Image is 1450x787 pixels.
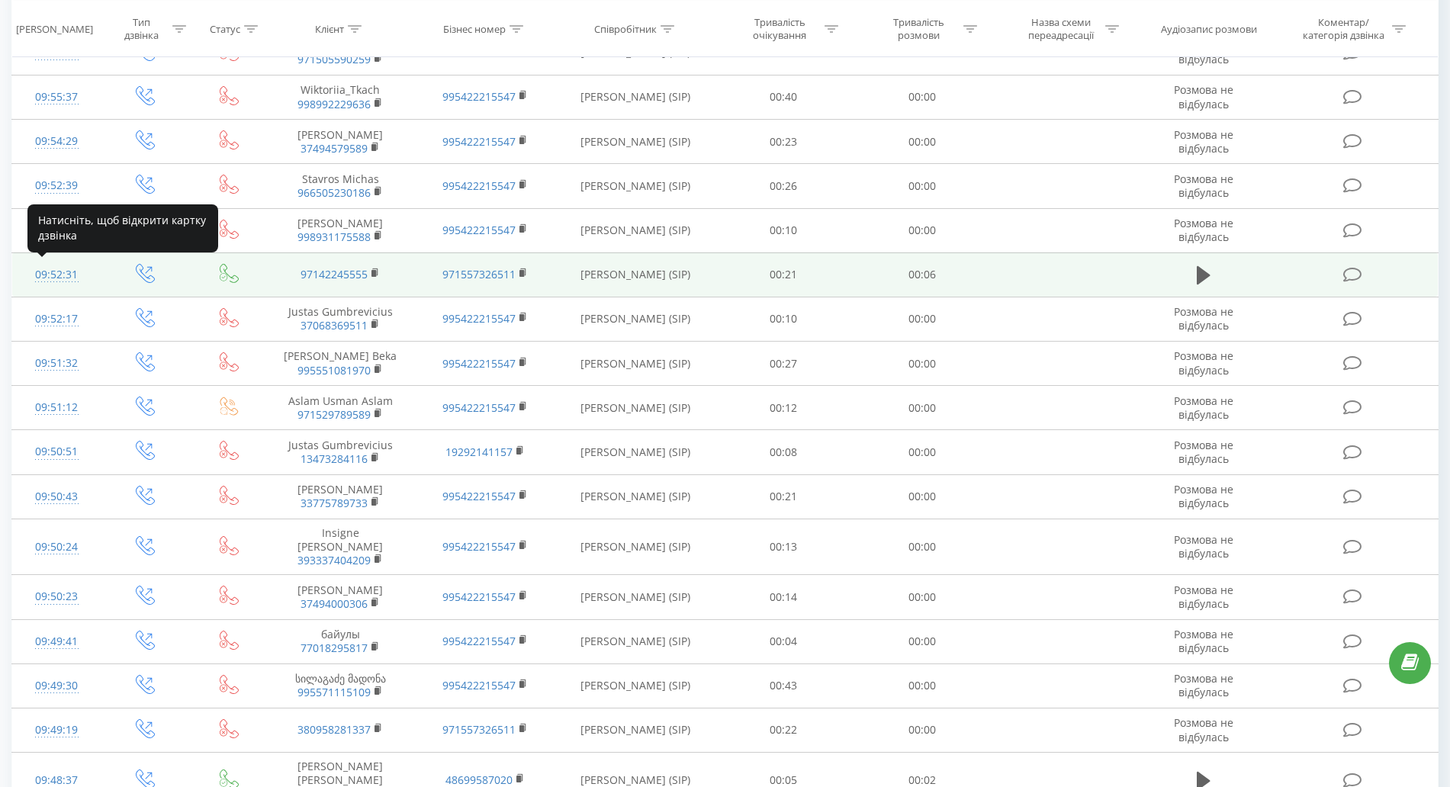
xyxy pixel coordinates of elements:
span: Розмова не відбулась [1174,349,1233,377]
a: 77018295817 [301,641,368,655]
td: [PERSON_NAME] [268,120,413,164]
a: 971505590259 [297,52,371,66]
a: 97142245555 [301,267,368,281]
a: 995422215547 [442,400,516,415]
span: Розмова не відбулась [1174,216,1233,244]
a: 995422215547 [442,311,516,326]
td: 00:00 [853,297,992,341]
span: Розмова не відбулась [1174,304,1233,332]
td: 00:00 [853,164,992,208]
a: 995422215547 [442,89,516,104]
td: [PERSON_NAME] [268,474,413,519]
td: [PERSON_NAME] (SIP) [558,208,713,252]
td: Wiktoriia_Tkach [268,75,413,119]
td: [PERSON_NAME] (SIP) [558,708,713,752]
div: 09:49:30 [27,671,85,701]
a: 19292141157 [445,445,513,459]
td: [PERSON_NAME] (SIP) [558,75,713,119]
span: Розмова не відбулась [1174,393,1233,422]
a: 380958281337 [297,722,371,737]
td: 00:10 [714,208,854,252]
td: [PERSON_NAME] (SIP) [558,252,713,297]
td: 00:22 [714,708,854,752]
span: Розмова не відбулась [1174,438,1233,466]
div: Аудіозапис розмови [1161,22,1257,35]
div: 09:50:23 [27,582,85,612]
td: 00:06 [853,252,992,297]
a: 998931175588 [297,230,371,244]
td: [PERSON_NAME] (SIP) [558,297,713,341]
td: Aslam Usman Aslam [268,386,413,430]
td: [PERSON_NAME] (SIP) [558,430,713,474]
td: სილაგაძე მადონა [268,663,413,708]
div: 09:50:51 [27,437,85,467]
td: [PERSON_NAME] (SIP) [558,663,713,708]
a: 995422215547 [442,178,516,193]
td: 00:00 [853,430,992,474]
td: Justas Gumbrevicius [268,297,413,341]
td: [PERSON_NAME] (SIP) [558,120,713,164]
a: 37068369511 [301,318,368,332]
a: 393337404209 [297,553,371,567]
td: 00:21 [714,474,854,519]
div: 09:52:31 [27,260,85,290]
a: 995422215547 [442,356,516,371]
a: 971529789589 [297,407,371,422]
div: Тип дзвінка [114,16,169,42]
a: 48699587020 [445,773,513,787]
td: 00:26 [714,164,854,208]
span: Розмова не відбулась [1174,82,1233,111]
td: 00:00 [853,120,992,164]
div: 09:51:12 [27,393,85,422]
td: 00:04 [714,619,854,663]
div: 09:51:32 [27,349,85,378]
td: 00:00 [853,663,992,708]
div: Тривалість розмови [878,16,960,42]
td: [PERSON_NAME] (SIP) [558,474,713,519]
a: 995422215547 [442,678,516,692]
td: [PERSON_NAME] (SIP) [558,575,713,619]
td: 00:12 [714,386,854,430]
div: Натисніть, щоб відкрити картку дзвінка [27,204,218,252]
td: [PERSON_NAME] (SIP) [558,619,713,663]
a: 995571115109 [297,685,371,699]
td: 00:43 [714,663,854,708]
a: 971557326511 [442,722,516,737]
span: Розмова не відбулась [1174,627,1233,655]
td: [PERSON_NAME] [268,575,413,619]
div: Коментар/категорія дзвінка [1299,16,1388,42]
td: 00:00 [853,708,992,752]
td: 00:21 [714,252,854,297]
a: 998992229636 [297,97,371,111]
div: Бізнес номер [443,22,506,35]
a: 995422215547 [442,134,516,149]
a: 37494579589 [301,141,368,156]
td: 00:40 [714,75,854,119]
td: 00:00 [853,342,992,386]
td: 00:00 [853,519,992,575]
span: Розмова не відбулась [1174,172,1233,200]
div: 09:54:29 [27,127,85,156]
div: [PERSON_NAME] [16,22,93,35]
a: 966505230186 [297,185,371,200]
td: [PERSON_NAME] (SIP) [558,386,713,430]
span: Розмова не відбулась [1174,532,1233,561]
td: [PERSON_NAME] (SIP) [558,342,713,386]
div: 09:50:43 [27,482,85,512]
td: 00:00 [853,575,992,619]
a: 995422215547 [442,634,516,648]
a: 995422215547 [442,539,516,554]
td: 00:00 [853,386,992,430]
td: 00:00 [853,208,992,252]
div: 09:52:39 [27,171,85,201]
div: Тривалість очікування [739,16,821,42]
div: 09:50:24 [27,532,85,562]
span: Розмова не відбулась [1174,671,1233,699]
div: Співробітник [594,22,657,35]
a: 33775789733 [301,496,368,510]
a: 995422215547 [442,489,516,503]
td: 00:14 [714,575,854,619]
a: 995551081970 [297,363,371,377]
div: 09:55:37 [27,82,85,112]
td: [PERSON_NAME] (SIP) [558,519,713,575]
